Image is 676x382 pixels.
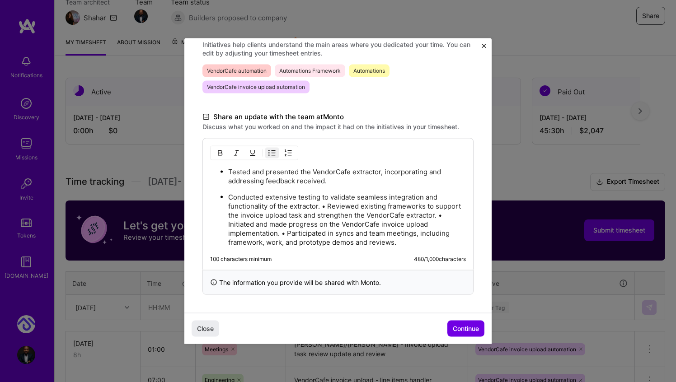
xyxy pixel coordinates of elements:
p: Tested and presented the VendorCafe extractor, incorporating and addressing feedback received. [228,168,466,186]
i: icon InfoBlack [210,278,217,287]
button: Close [482,44,486,53]
div: The information you provide will be shared with Monto . [202,270,474,295]
label: Share an update with the team at Monto [202,112,474,122]
i: icon DocumentBlack [202,112,210,122]
label: Initiatives help clients understand the main areas where you dedicated your time. You can edit by... [202,40,474,57]
span: Automations Framework [275,65,345,77]
span: Continue [453,324,479,333]
button: Continue [447,320,484,336]
span: VendorCafe invoice upload automation [202,81,310,93]
span: Close [197,324,214,333]
img: Italic [233,149,240,157]
img: Bold [216,149,224,157]
p: Conducted extensive testing to validate seamless integration and functionality of the extractor. ... [228,193,466,247]
img: Divider [262,148,263,158]
img: Underline [249,149,256,157]
label: Discuss what you worked on and the impact it had on the initiatives in your timesheet. [202,122,474,131]
div: 480 / 1,000 characters [414,256,466,263]
span: Automations [349,65,390,77]
span: VendorCafe automation [202,65,271,77]
div: 100 characters minimum [210,256,272,263]
img: UL [268,149,276,157]
button: Close [192,320,219,336]
img: OL [285,149,292,157]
